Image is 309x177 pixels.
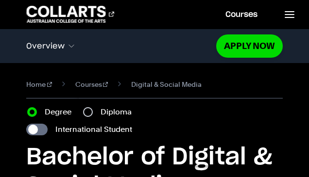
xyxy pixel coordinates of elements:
[26,6,114,23] div: Go to homepage
[216,34,283,57] a: Apply Now
[75,79,108,90] a: Courses
[26,42,65,50] span: Overview
[26,79,52,90] a: Home
[45,106,77,118] label: Degree
[26,36,216,56] button: Overview
[55,124,132,135] label: International Student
